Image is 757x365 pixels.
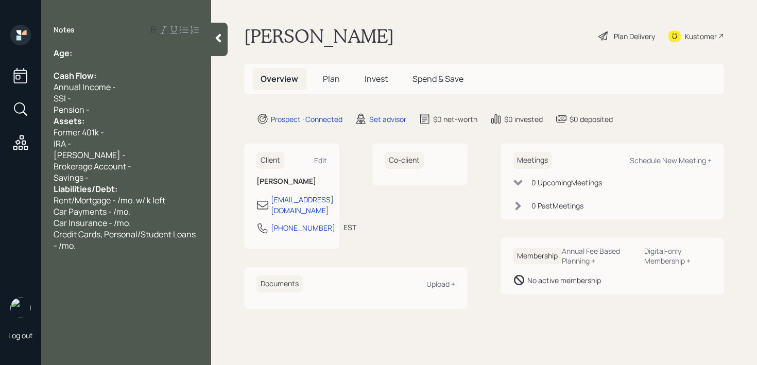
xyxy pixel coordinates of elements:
[527,275,601,286] div: No active membership
[433,114,477,125] div: $0 net-worth
[54,149,126,161] span: [PERSON_NAME] -
[343,222,356,233] div: EST
[54,183,117,195] span: Liabilities/Debt:
[10,298,31,318] img: retirable_logo.png
[323,73,340,84] span: Plan
[54,138,71,149] span: IRA -
[54,206,130,217] span: Car Payments - /mo.
[261,73,298,84] span: Overview
[54,127,104,138] span: Former 401k -
[271,194,334,216] div: [EMAIL_ADDRESS][DOMAIN_NAME]
[614,31,655,42] div: Plan Delivery
[54,70,96,81] span: Cash Flow:
[256,275,303,292] h6: Documents
[54,25,75,35] label: Notes
[271,222,335,233] div: [PHONE_NUMBER]
[54,81,116,93] span: Annual Income -
[531,177,602,188] div: 0 Upcoming Meeting s
[314,155,327,165] div: Edit
[531,200,583,211] div: 0 Past Meeting s
[54,229,197,251] span: Credit Cards, Personal/Student Loans - /mo.
[54,104,90,115] span: Pension -
[426,279,455,289] div: Upload +
[365,73,388,84] span: Invest
[570,114,613,125] div: $0 deposited
[54,115,84,127] span: Assets:
[562,246,636,266] div: Annual Fee Based Planning +
[385,152,424,169] h6: Co-client
[54,47,72,59] span: Age:
[412,73,463,84] span: Spend & Save
[271,114,342,125] div: Prospect · Connected
[54,172,89,183] span: Savings -
[8,331,33,340] div: Log out
[513,152,552,169] h6: Meetings
[54,195,165,206] span: Rent/Mortgage - /mo. w/ k left
[54,93,71,104] span: SSI -
[244,25,394,47] h1: [PERSON_NAME]
[256,177,327,186] h6: [PERSON_NAME]
[513,248,562,265] h6: Membership
[369,114,406,125] div: Set advisor
[504,114,543,125] div: $0 invested
[54,161,131,172] span: Brokerage Account -
[54,217,131,229] span: Car Insurance - /mo.
[685,31,717,42] div: Kustomer
[630,155,712,165] div: Schedule New Meeting +
[256,152,284,169] h6: Client
[644,246,712,266] div: Digital-only Membership +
